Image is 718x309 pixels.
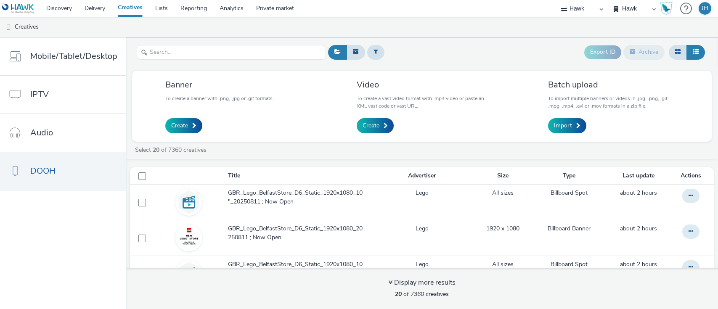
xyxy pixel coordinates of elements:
[228,224,366,242] span: GBR_Lego_BelfastStore_D6_Static_1920x1080_20250811 ; Now Open
[474,167,532,185] th: Size
[620,224,657,233] a: 11 August 2025, 16:51
[620,260,657,269] a: 11 August 2025, 16:51
[660,2,673,15] img: Hawk Academy
[416,224,429,233] a: Lego
[486,224,519,233] a: 1920 x 1080
[620,189,657,197] a: 11 August 2025, 16:51
[551,260,588,269] a: Billboard Spot
[554,121,572,130] span: Import
[416,189,429,197] a: Lego
[134,146,210,154] a: Select of 7360 creatives
[492,260,514,269] a: All sizes
[363,121,379,130] span: Create
[165,79,274,90] h3: Banner
[548,224,591,233] a: Billboard Banner
[548,95,678,110] p: To import multiple banners or videos in .jpg, .png, .gif, .mpg, .mp4, .avi or .mov formats in a z...
[388,278,456,288] div: Display more results
[416,260,429,269] a: Lego
[153,146,159,154] strong: 20
[532,167,606,185] th: Type
[548,118,586,133] a: Import
[30,127,53,139] span: Audio
[228,224,370,246] a: GBR_Lego_BelfastStore_D6_Static_1920x1080_20250811 ; Now Open
[660,2,676,15] a: Hawk Academy
[686,45,705,59] button: Table
[548,79,678,90] h3: Batch upload
[4,23,13,32] img: dooh
[606,167,671,185] th: Last update
[669,45,687,59] button: Grid
[30,50,117,62] span: Mobile/Tablet/Desktop
[165,95,274,102] p: To create a banner with .png, .jpg or .gif formats.
[177,190,201,214] img: video.svg
[671,167,714,185] th: Actions
[623,45,665,59] button: Archive
[137,45,326,60] input: Search...
[228,189,366,206] span: GBR_Lego_BelfastStore_D6_Static_1920x1080_10"_20250811 ; Now Open
[171,121,188,130] span: Create
[30,88,49,100] span: IPTV
[30,165,56,177] span: DOOH
[551,189,588,197] a: Billboard Spot
[357,95,487,110] p: To create a vast video format with .mp4 video or paste an XML vast code or vast URL.
[620,189,657,197] span: about 2 hours
[620,224,657,232] span: about 2 hours
[702,2,708,15] div: JH
[177,226,201,250] img: 66514aeb-2a47-4582-81a6-ef78101de058.jpg
[370,167,474,185] th: Advertiser
[228,189,370,210] a: GBR_Lego_BelfastStore_D6_Static_1920x1080_10"_20250811 ; Now Open
[620,260,657,268] span: about 2 hours
[395,290,449,298] span: of 7360 creatives
[395,290,402,298] strong: 20
[492,189,514,197] a: All sizes
[227,167,371,185] th: Title
[228,260,370,282] a: GBR_Lego_BelfastStore_D6_Static_1920x1080_10"_20250811 ; Opening Soon
[357,79,487,90] h3: Video
[357,118,394,133] a: Create
[2,3,34,14] img: undefined Logo
[584,45,621,59] button: Export ID
[165,118,202,133] a: Create
[228,260,366,277] span: GBR_Lego_BelfastStore_D6_Static_1920x1080_10"_20250811 ; Opening Soon
[177,261,201,286] img: video.svg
